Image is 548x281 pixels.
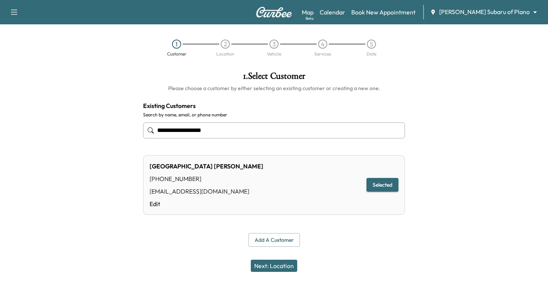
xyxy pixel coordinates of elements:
div: [EMAIL_ADDRESS][DOMAIN_NAME] [150,187,263,196]
div: 2 [221,40,230,49]
h4: Existing Customers [143,101,405,110]
button: Next: Location [251,260,297,272]
div: [PHONE_NUMBER] [150,174,263,183]
h1: 1 . Select Customer [143,71,405,84]
h6: Please choose a customer by either selecting an existing customer or creating a new one. [143,84,405,92]
div: Location [216,52,234,56]
div: Vehicle [267,52,281,56]
a: Book New Appointment [351,8,416,17]
span: [PERSON_NAME] Subaru of Plano [439,8,530,16]
div: Customer [167,52,186,56]
img: Curbee Logo [256,7,292,17]
a: Edit [150,199,263,208]
div: Beta [306,16,314,21]
div: 4 [318,40,327,49]
a: MapBeta [302,8,314,17]
div: Services [314,52,331,56]
button: Selected [366,178,398,192]
button: Add a customer [249,233,300,247]
div: 5 [367,40,376,49]
div: 3 [269,40,279,49]
div: Date [366,52,376,56]
a: Calendar [320,8,345,17]
div: 1 [172,40,181,49]
div: [GEOGRAPHIC_DATA] [PERSON_NAME] [150,162,263,171]
label: Search by name, email, or phone number [143,112,405,118]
